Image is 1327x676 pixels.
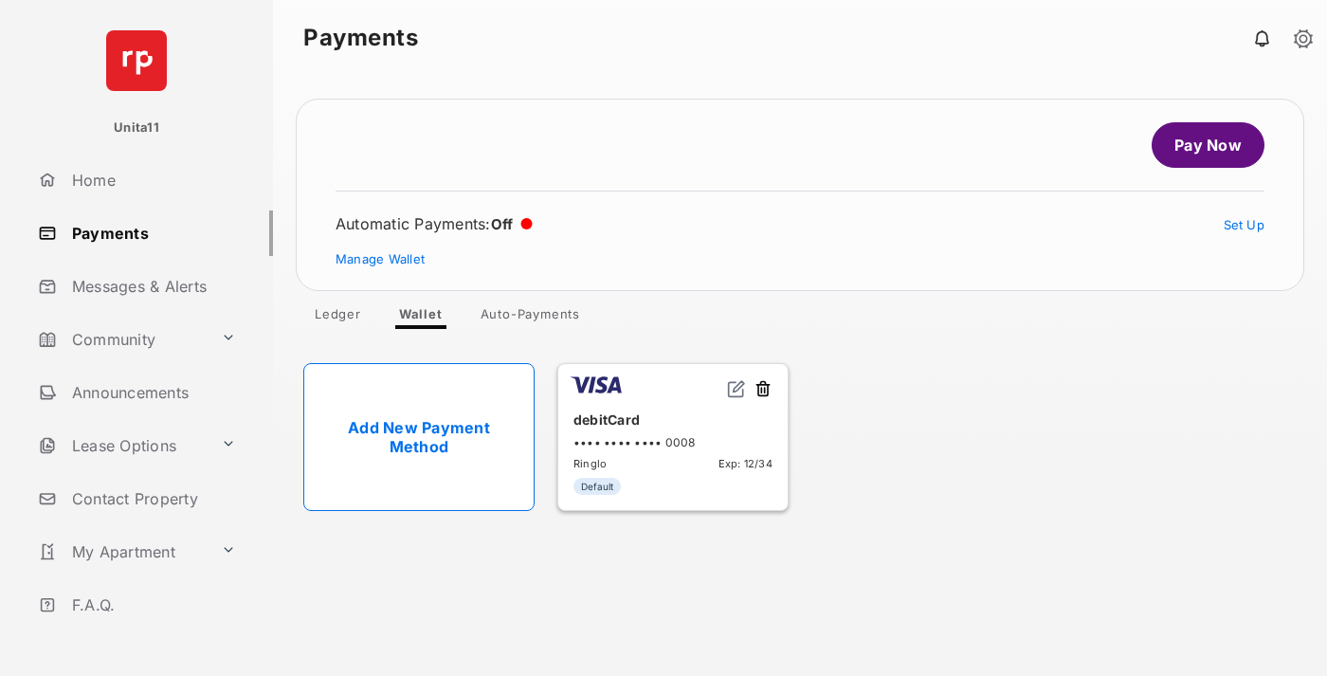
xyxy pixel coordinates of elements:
a: Community [30,317,213,362]
span: Ringlo [573,457,608,470]
a: Lease Options [30,423,213,468]
a: F.A.Q. [30,582,273,628]
a: My Apartment [30,529,213,575]
a: Announcements [30,370,273,415]
img: svg+xml;base64,PHN2ZyB4bWxucz0iaHR0cDovL3d3dy53My5vcmcvMjAwMC9zdmciIHdpZHRoPSI2NCIgaGVpZ2h0PSI2NC... [106,30,167,91]
div: •••• •••• •••• 0008 [573,435,773,449]
a: Payments [30,210,273,256]
a: Auto-Payments [465,306,595,329]
a: Home [30,157,273,203]
img: svg+xml;base64,PHN2ZyB2aWV3Qm94PSIwIDAgMjQgMjQiIHdpZHRoPSIxNiIgaGVpZ2h0PSIxNiIgZmlsbD0ibm9uZSIgeG... [727,379,746,398]
a: Set Up [1224,217,1265,232]
strong: Payments [303,27,418,49]
a: Ledger [300,306,376,329]
a: Wallet [384,306,458,329]
div: debitCard [573,404,773,435]
span: Exp: 12/34 [718,457,773,470]
a: Messages & Alerts [30,264,273,309]
a: Contact Property [30,476,273,521]
div: Automatic Payments : [336,214,533,233]
p: Unita11 [114,119,159,137]
a: Add New Payment Method [303,363,535,511]
span: Off [491,215,514,233]
a: Manage Wallet [336,251,425,266]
